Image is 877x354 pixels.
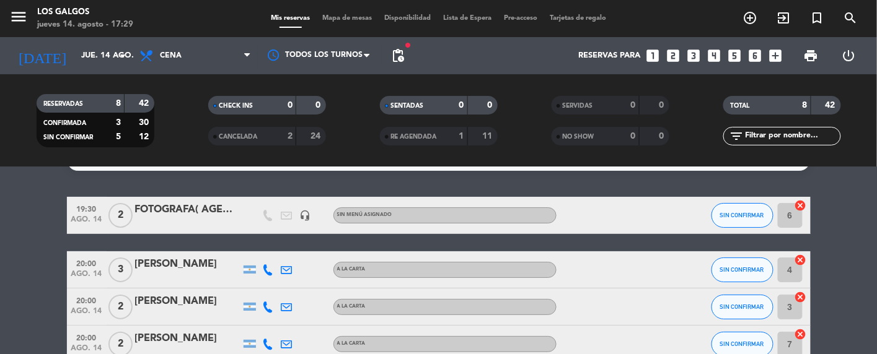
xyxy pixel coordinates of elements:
span: Cena [160,51,182,60]
strong: 0 [631,101,636,110]
span: SERVIDAS [563,103,593,109]
div: LOG OUT [830,37,868,74]
span: ago. 14 [71,307,102,321]
div: [PERSON_NAME] [135,330,240,347]
i: add_box [767,48,783,64]
span: fiber_manual_record [404,41,412,49]
strong: 2 [288,132,293,140]
strong: 5 [116,132,121,141]
i: looks_5 [726,48,743,64]
span: ago. 14 [71,215,102,230]
span: 2 [108,295,133,319]
span: 3 [108,257,133,282]
span: pending_actions [390,48,405,63]
i: looks_6 [747,48,763,64]
strong: 12 [139,132,151,141]
strong: 8 [803,101,808,110]
strong: 30 [139,118,151,127]
span: CONFIRMADA [44,120,87,126]
i: [DATE] [9,42,75,69]
i: cancel [795,199,807,212]
span: SIN CONFIRMAR [720,340,764,347]
div: [PERSON_NAME] [135,256,240,272]
strong: 0 [315,101,323,110]
span: SIN CONFIRMAR [720,266,764,273]
span: RE AGENDADA [391,134,437,140]
strong: 0 [459,101,464,110]
button: SIN CONFIRMAR [712,295,773,319]
button: SIN CONFIRMAR [712,203,773,228]
i: looks_3 [685,48,702,64]
span: 20:00 [71,256,102,270]
i: cancel [795,254,807,266]
strong: 0 [487,101,495,110]
span: Mapa de mesas [316,15,378,22]
div: [PERSON_NAME] [135,293,240,309]
span: A LA CARTA [337,304,366,309]
i: looks_one [645,48,661,64]
span: 20:00 [71,330,102,344]
span: SIN CONFIRMAR [720,212,764,218]
span: 2 [108,203,133,228]
strong: 1 [459,132,464,140]
span: Lista de Espera [437,15,498,22]
strong: 0 [659,132,666,140]
i: add_circle_outline [743,11,758,25]
i: menu [9,7,28,26]
i: filter_list [729,129,744,144]
span: Disponibilidad [378,15,437,22]
span: Sin menú asignado [337,212,392,217]
span: 19:30 [71,201,102,215]
i: search [844,11,858,25]
span: SIN CONFIRMAR [720,303,764,310]
span: ago. 14 [71,270,102,284]
button: menu [9,7,28,30]
i: arrow_drop_down [115,48,130,63]
span: Reservas para [578,51,640,61]
span: 20:00 [71,293,102,307]
span: SENTADAS [391,103,424,109]
span: Mis reservas [265,15,316,22]
strong: 0 [631,132,636,140]
span: RESERVADAS [44,101,84,107]
span: print [804,48,819,63]
span: Tarjetas de regalo [544,15,612,22]
strong: 0 [659,101,666,110]
div: Los Galgos [37,6,133,19]
span: CHECK INS [219,103,253,109]
div: jueves 14. agosto - 17:29 [37,19,133,31]
input: Filtrar por nombre... [744,129,840,143]
span: CANCELADA [219,134,258,140]
i: exit_to_app [777,11,791,25]
span: A LA CARTA [337,267,366,272]
strong: 3 [116,118,121,127]
i: cancel [795,291,807,303]
button: SIN CONFIRMAR [712,257,773,282]
strong: 0 [288,101,293,110]
span: A LA CARTA [337,341,366,346]
span: TOTAL [731,103,750,109]
i: headset_mic [300,210,311,221]
strong: 11 [482,132,495,140]
i: turned_in_not [810,11,825,25]
span: NO SHOW [563,134,594,140]
strong: 42 [826,101,838,110]
strong: 8 [116,99,121,108]
span: SIN CONFIRMAR [44,134,94,140]
strong: 24 [311,132,323,140]
i: looks_4 [706,48,722,64]
i: power_settings_new [842,48,857,63]
i: looks_two [665,48,681,64]
i: cancel [795,328,807,340]
strong: 42 [139,99,151,108]
span: Pre-acceso [498,15,544,22]
div: FOTOGRAFA( AGENCIA OIDO) [135,202,240,218]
